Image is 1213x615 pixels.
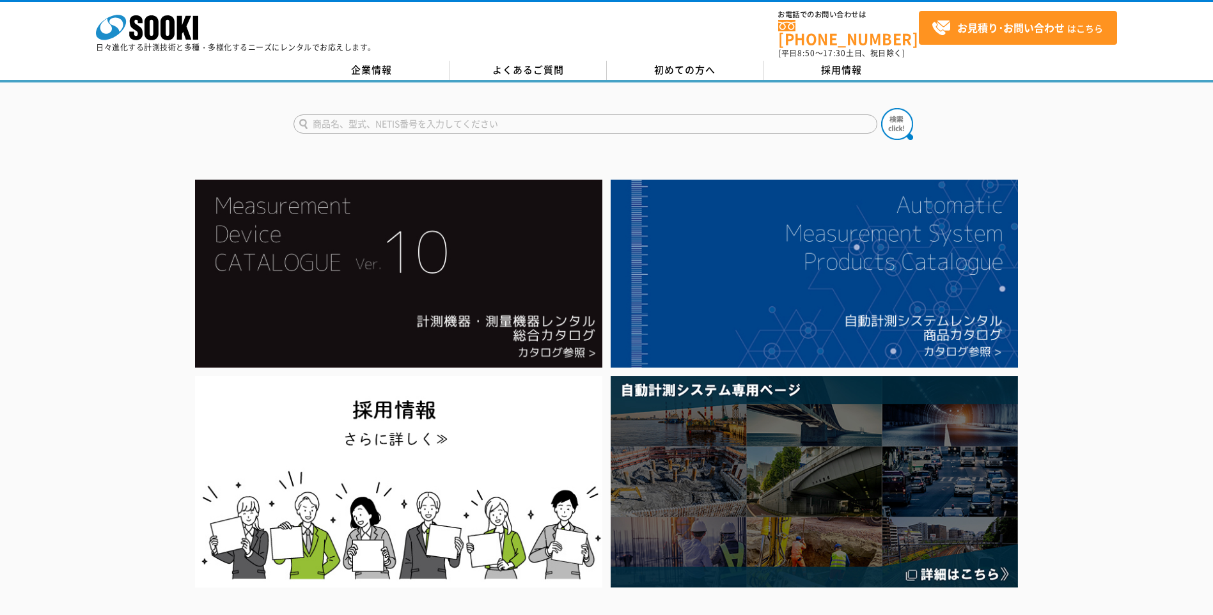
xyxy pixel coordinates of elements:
a: 企業情報 [293,61,450,80]
img: btn_search.png [881,108,913,140]
img: Catalog Ver10 [195,180,602,368]
a: 採用情報 [763,61,920,80]
img: 自動計測システムカタログ [611,180,1018,368]
span: お電話でのお問い合わせは [778,11,919,19]
strong: お見積り･お問い合わせ [957,20,1065,35]
a: [PHONE_NUMBER] [778,20,919,46]
a: 初めての方へ [607,61,763,80]
span: 17:30 [823,47,846,59]
span: はこちら [932,19,1103,38]
p: 日々進化する計測技術と多種・多様化するニーズにレンタルでお応えします。 [96,43,376,51]
a: よくあるご質問 [450,61,607,80]
img: SOOKI recruit [195,376,602,588]
span: 8:50 [797,47,815,59]
input: 商品名、型式、NETIS番号を入力してください [293,114,877,134]
span: (平日 ～ 土日、祝日除く) [778,47,905,59]
img: 自動計測システム専用ページ [611,376,1018,588]
a: お見積り･お問い合わせはこちら [919,11,1117,45]
span: 初めての方へ [654,63,716,77]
